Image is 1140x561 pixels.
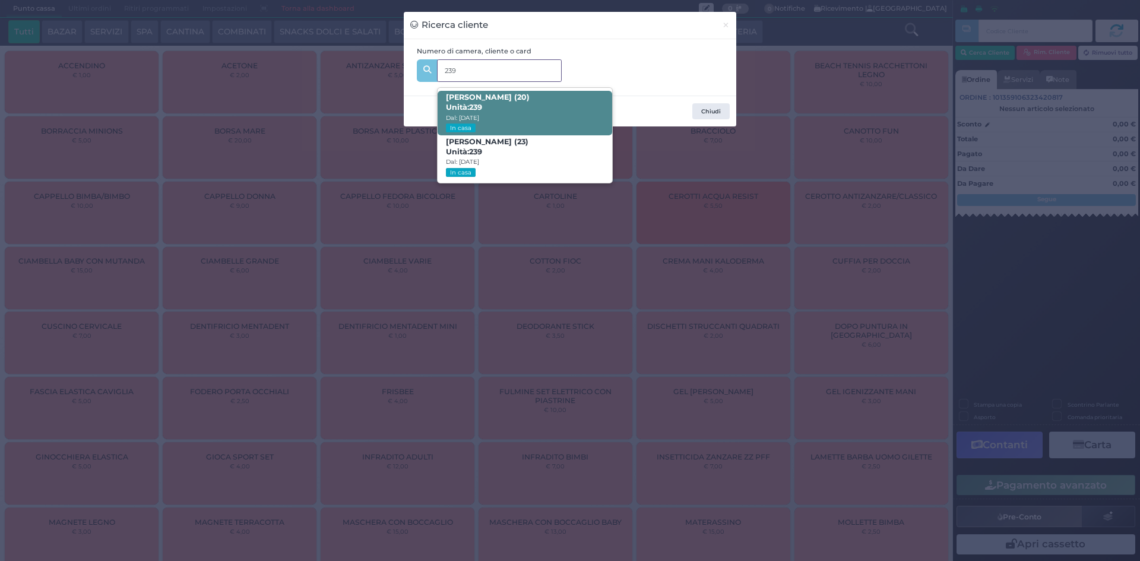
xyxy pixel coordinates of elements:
button: Chiudi [692,103,730,120]
strong: 239 [469,103,482,112]
b: [PERSON_NAME] (20) [446,93,530,112]
small: Dal: [DATE] [446,114,479,122]
span: Unità: [446,147,482,157]
small: In casa [446,168,475,177]
button: Chiudi [715,12,736,39]
input: Es. 'Mario Rossi', '220' o '108123234234' [437,59,562,82]
strong: 239 [469,147,482,156]
b: [PERSON_NAME] (23) [446,137,528,156]
h3: Ricerca cliente [410,18,488,32]
label: Numero di camera, cliente o card [417,46,531,56]
small: Dal: [DATE] [446,158,479,166]
span: Unità: [446,103,482,113]
small: In casa [446,123,475,132]
span: × [722,18,730,31]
